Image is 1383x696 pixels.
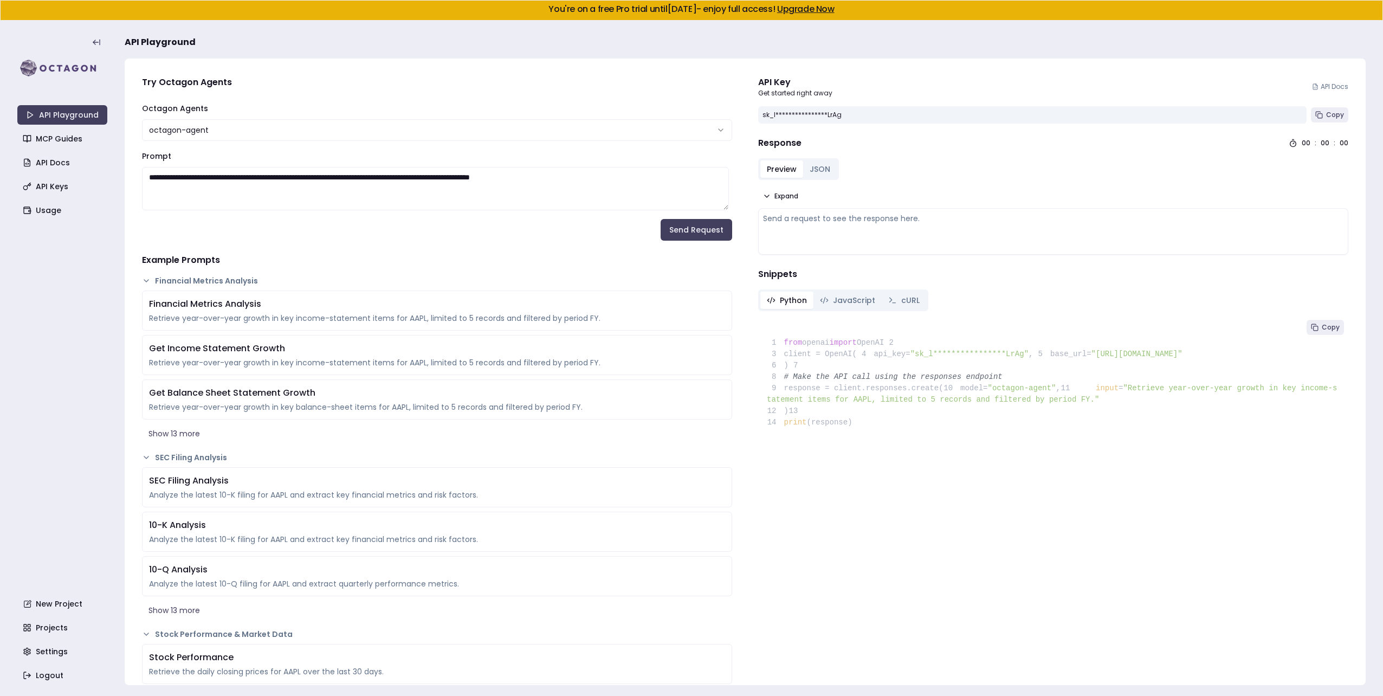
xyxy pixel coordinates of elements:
[884,337,901,349] span: 2
[1334,139,1335,147] div: :
[18,201,108,220] a: Usage
[149,519,725,532] div: 10-K Analysis
[874,350,910,358] span: api_key=
[125,36,196,49] span: API Playground
[767,360,784,371] span: 6
[803,160,837,178] button: JSON
[780,295,807,306] span: Python
[758,189,803,204] button: Expand
[149,578,725,589] div: Analyze the latest 10-Q filing for AAPL and extract quarterly performance metrics.
[18,666,108,685] a: Logout
[142,254,732,267] h4: Example Prompts
[18,594,108,614] a: New Project
[142,151,171,162] label: Prompt
[142,103,208,114] label: Octagon Agents
[758,76,832,89] div: API Key
[17,105,107,125] a: API Playground
[142,629,732,640] button: Stock Performance & Market Data
[767,417,784,428] span: 14
[1033,349,1050,360] span: 5
[149,298,725,311] div: Financial Metrics Analysis
[760,160,803,178] button: Preview
[1061,383,1078,394] span: 11
[758,268,1348,281] h4: Snippets
[1326,111,1344,119] span: Copy
[149,666,725,677] div: Retrieve the daily closing prices for AAPL over the last 30 days.
[1340,139,1348,147] div: 00
[18,618,108,637] a: Projects
[784,338,803,347] span: from
[17,57,107,79] img: logo-rect-yK7x_WSZ.svg
[142,452,732,463] button: SEC Filing Analysis
[1307,320,1344,335] button: Copy
[987,384,1056,392] span: "octagon-agent"
[9,5,1374,14] h5: You're on a free Pro trial until [DATE] - enjoy full access!
[142,424,732,443] button: Show 13 more
[142,601,732,620] button: Show 13 more
[149,313,725,324] div: Retrieve year-over-year growth in key income-statement items for AAPL, limited to 5 records and f...
[1056,384,1061,392] span: ,
[1321,139,1329,147] div: 00
[763,213,1343,224] div: Send a request to see the response here.
[1312,82,1348,91] a: API Docs
[1302,139,1310,147] div: 00
[1119,384,1123,392] span: =
[807,418,852,427] span: (response)
[149,386,725,399] div: Get Balance Sheet Statement Growth
[767,350,857,358] span: client = OpenAI(
[857,349,874,360] span: 4
[1091,350,1182,358] span: "[URL][DOMAIN_NAME]"
[149,342,725,355] div: Get Income Statement Growth
[767,349,784,360] span: 3
[784,372,1003,381] span: # Make the API call using the responses endpoint
[18,177,108,196] a: API Keys
[784,418,807,427] span: print
[758,89,832,98] p: Get started right away
[149,651,725,664] div: Stock Performance
[777,3,835,15] a: Upgrade Now
[142,76,732,89] h4: Try Octagon Agents
[18,153,108,172] a: API Docs
[901,295,920,306] span: cURL
[767,384,943,392] span: response = client.responses.create(
[1311,107,1348,123] button: Copy
[1096,384,1119,392] span: input
[149,402,725,413] div: Retrieve year-over-year growth in key balance-sheet items for AAPL, limited to 5 records and filt...
[149,489,725,500] div: Analyze the latest 10-K filing for AAPL and extract key financial metrics and risk factors.
[18,129,108,149] a: MCP Guides
[767,405,784,417] span: 12
[767,383,784,394] span: 9
[1322,323,1340,332] span: Copy
[774,192,798,201] span: Expand
[149,357,725,368] div: Retrieve year-over-year growth in key income-statement items for AAPL, limited to 5 records and f...
[1029,350,1033,358] span: ,
[1050,350,1091,358] span: base_url=
[833,295,875,306] span: JavaScript
[789,405,806,417] span: 13
[830,338,857,347] span: import
[802,338,829,347] span: openai
[149,563,725,576] div: 10-Q Analysis
[18,642,108,661] a: Settings
[943,383,961,394] span: 10
[767,407,789,415] span: )
[960,384,987,392] span: model=
[767,371,784,383] span: 8
[149,534,725,545] div: Analyze the latest 10-K filing for AAPL and extract key financial metrics and risk factors.
[142,275,732,286] button: Financial Metrics Analysis
[789,360,806,371] span: 7
[767,337,784,349] span: 1
[1315,139,1316,147] div: :
[758,137,802,150] h4: Response
[661,219,732,241] button: Send Request
[857,338,884,347] span: OpenAI
[149,474,725,487] div: SEC Filing Analysis
[767,361,789,370] span: )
